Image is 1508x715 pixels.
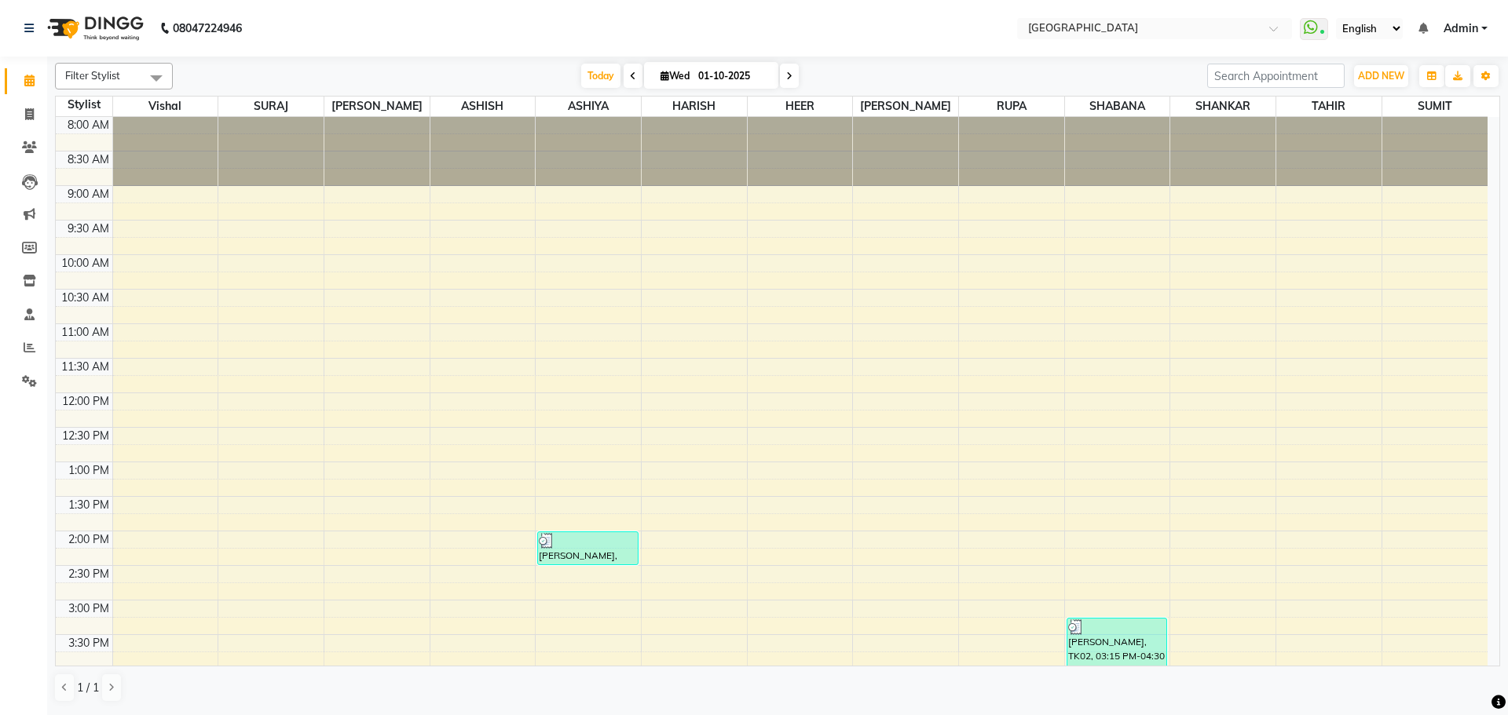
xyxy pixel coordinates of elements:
[1358,70,1404,82] span: ADD NEW
[218,97,324,116] span: SURAJ
[58,255,112,272] div: 10:00 AM
[40,6,148,50] img: logo
[64,221,112,237] div: 9:30 AM
[581,64,620,88] span: Today
[113,97,218,116] span: Vishal
[1382,97,1488,116] span: SUMIT
[430,97,536,116] span: ASHISH
[65,531,112,548] div: 2:00 PM
[65,566,112,582] div: 2:30 PM
[64,186,112,202] div: 9:00 AM
[657,70,694,82] span: Wed
[1276,97,1382,116] span: TAHIR
[64,117,112,133] div: 8:00 AM
[59,428,112,444] div: 12:30 PM
[65,600,112,617] div: 3:00 PM
[642,97,747,116] span: HARISH
[58,359,112,375] div: 11:30 AM
[1444,20,1478,37] span: Admin
[538,532,637,564] div: [PERSON_NAME], TK01, 02:00 PM-02:30 PM, Deep Clean Up - Fruitlicious (For Normal Skin)
[694,64,772,88] input: 2025-10-01
[324,97,430,116] span: [PERSON_NAME]
[1065,97,1170,116] span: SHABANA
[65,635,112,651] div: 3:30 PM
[1354,65,1408,87] button: ADD NEW
[58,290,112,306] div: 10:30 AM
[959,97,1064,116] span: RUPA
[64,151,112,168] div: 8:30 AM
[65,69,120,82] span: Filter Stylist
[853,97,958,116] span: [PERSON_NAME]
[1207,64,1345,88] input: Search Appointment
[1067,618,1166,702] div: [PERSON_NAME], TK02, 03:15 PM-04:30 PM, Basic [MEDICAL_DATA] (Rica Wax) - Upper Lip,Basic [MEDICA...
[65,462,112,479] div: 1:00 PM
[65,497,112,513] div: 1:30 PM
[58,324,112,341] div: 11:00 AM
[1170,97,1276,116] span: SHANKAR
[77,680,99,696] span: 1 / 1
[59,393,112,410] div: 12:00 PM
[56,97,112,113] div: Stylist
[748,97,853,116] span: HEER
[173,6,242,50] b: 08047224946
[536,97,641,116] span: ASHIYA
